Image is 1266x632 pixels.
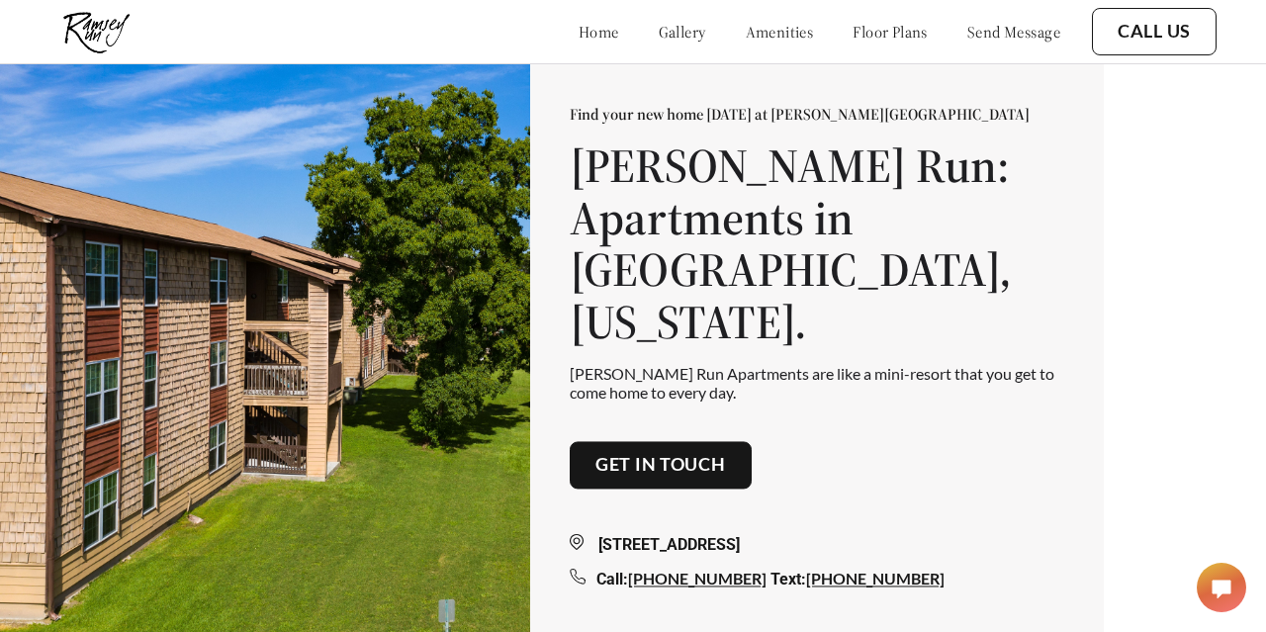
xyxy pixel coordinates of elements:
a: home [579,22,619,42]
a: [PHONE_NUMBER] [628,569,767,587]
p: Find your new home [DATE] at [PERSON_NAME][GEOGRAPHIC_DATA] [570,104,1064,124]
a: send message [967,22,1060,42]
span: Call: [596,570,628,588]
button: Call Us [1092,8,1217,55]
button: Get in touch [570,442,752,490]
div: [STREET_ADDRESS] [570,533,1064,557]
a: amenities [746,22,814,42]
a: gallery [659,22,706,42]
h1: [PERSON_NAME] Run: Apartments in [GEOGRAPHIC_DATA], [US_STATE]. [570,139,1064,348]
a: Get in touch [595,455,726,477]
img: Company logo [49,5,143,58]
span: Text: [770,570,806,588]
a: floor plans [853,22,928,42]
p: [PERSON_NAME] Run Apartments are like a mini-resort that you get to come home to every day. [570,364,1064,402]
a: [PHONE_NUMBER] [806,569,945,587]
a: Call Us [1118,21,1191,43]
